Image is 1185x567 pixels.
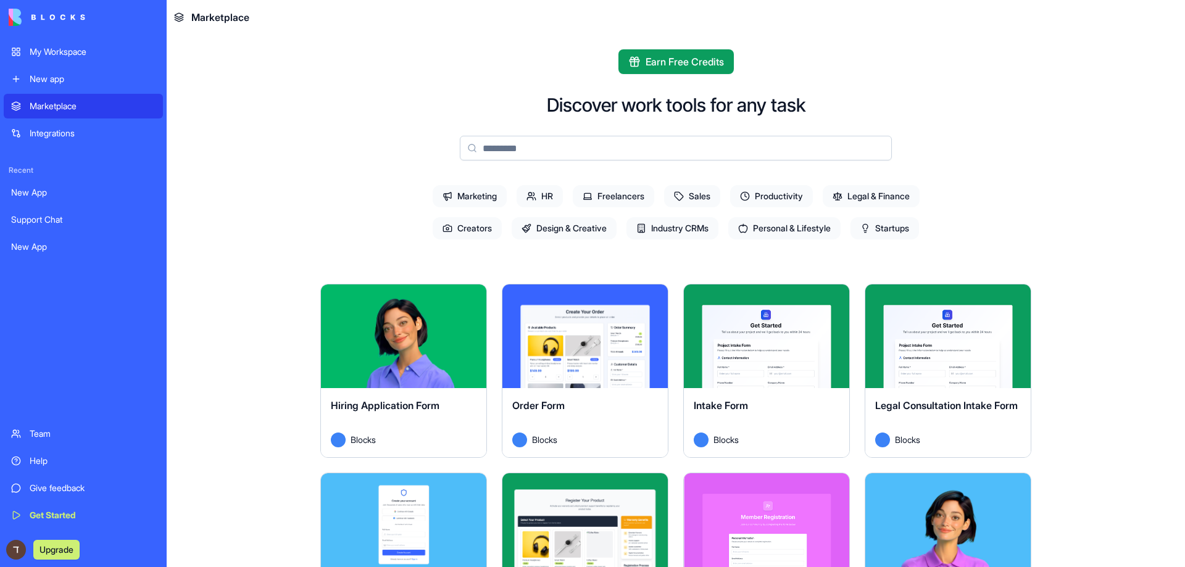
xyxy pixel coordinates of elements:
span: Productivity [730,185,813,207]
div: New App [11,186,156,199]
div: Team [30,428,156,440]
a: Team [4,421,163,446]
a: Integrations [4,121,163,146]
span: Legal Consultation Intake Form [875,399,1018,412]
span: Personal & Lifestyle [728,217,841,239]
button: Earn Free Credits [618,49,734,74]
div: New App [11,241,156,253]
a: Marketplace [4,94,163,118]
img: Avatar [875,432,890,447]
a: Legal Consultation Intake FormAvatarBlocks [865,284,1031,458]
span: Order Form [512,399,565,412]
h2: Discover work tools for any task [547,94,805,116]
a: New App [4,234,163,259]
div: Help [30,455,156,467]
span: Marketing [433,185,507,207]
a: Upgrade [33,543,80,555]
span: Legal & Finance [823,185,920,207]
span: Recent [4,165,163,175]
div: New app [30,73,156,85]
div: Support Chat [11,213,156,226]
img: Avatar [694,432,709,447]
span: Startups [850,217,919,239]
span: Design & Creative [512,217,617,239]
span: Blocks [895,433,920,446]
span: Freelancers [573,185,654,207]
a: New app [4,67,163,91]
span: Sales [664,185,720,207]
a: Order FormAvatarBlocks [502,284,668,458]
span: Hiring Application Form [331,399,439,412]
button: Upgrade [33,540,80,560]
img: Avatar [331,432,346,447]
a: Help [4,449,163,473]
a: Get Started [4,503,163,528]
a: Hiring Application FormAvatarBlocks [320,284,487,458]
a: Support Chat [4,207,163,232]
div: Give feedback [30,482,156,494]
span: Earn Free Credits [646,54,724,69]
span: Blocks [532,433,557,446]
img: logo [9,9,85,26]
a: Give feedback [4,476,163,500]
span: Blocks [351,433,376,446]
span: Creators [433,217,502,239]
div: Get Started [30,509,156,521]
span: Marketplace [191,10,249,25]
div: Integrations [30,127,156,139]
span: Intake Form [694,399,748,412]
img: ACg8ocK6-HCFhYZYZXS4j9vxc9fvCo-snIC4PGomg_KXjjGNFaHNxw=s96-c [6,540,26,560]
a: My Workspace [4,39,163,64]
img: Avatar [512,432,527,447]
div: My Workspace [30,46,156,58]
span: HR [517,185,563,207]
span: Industry CRMs [626,217,718,239]
a: New App [4,180,163,205]
div: Marketplace [30,100,156,112]
a: Intake FormAvatarBlocks [683,284,850,458]
span: Blocks [713,433,739,446]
